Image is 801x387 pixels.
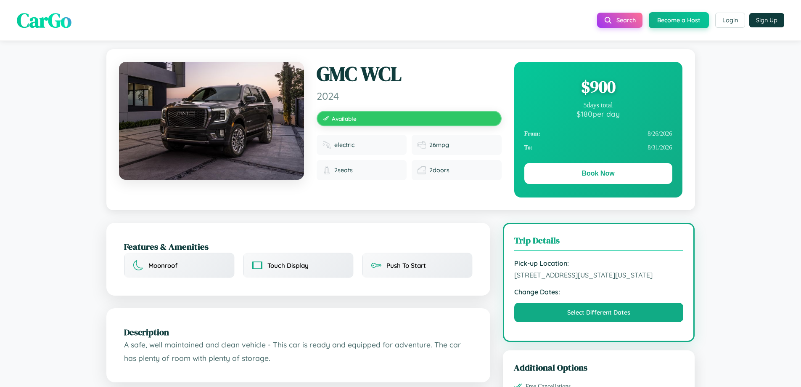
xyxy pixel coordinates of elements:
span: [STREET_ADDRESS][US_STATE][US_STATE] [514,271,684,279]
span: electric [334,141,354,149]
div: $ 900 [524,75,672,98]
img: GMC WCL 2024 [119,62,304,180]
h2: Description [124,326,473,338]
span: Touch Display [267,262,309,270]
strong: Change Dates: [514,288,684,296]
button: Select Different Dates [514,303,684,322]
span: Available [332,115,357,122]
img: Fuel type [323,141,331,149]
button: Search [597,13,642,28]
div: $ 180 per day [524,109,672,118]
button: Book Now [524,163,672,184]
button: Login [715,13,745,28]
div: 8 / 31 / 2026 [524,141,672,155]
span: CarGo [17,6,71,34]
img: Seats [323,166,331,174]
strong: From: [524,130,541,137]
h3: Trip Details [514,234,684,251]
h3: Additional Options [514,361,684,374]
button: Sign Up [749,13,784,27]
span: 2 seats [334,166,353,174]
img: Doors [418,166,426,174]
span: 2 doors [429,166,449,174]
h1: GMC WCL [317,62,502,86]
div: 5 days total [524,101,672,109]
p: A safe, well maintained and clean vehicle - This car is ready and equipped for adventure. The car... [124,338,473,365]
strong: Pick-up Location: [514,259,684,267]
span: Search [616,16,636,24]
span: Push To Start [386,262,426,270]
span: 26 mpg [429,141,449,149]
span: 2024 [317,90,502,102]
img: Fuel efficiency [418,141,426,149]
h2: Features & Amenities [124,240,473,253]
button: Become a Host [649,12,709,28]
span: Moonroof [148,262,177,270]
div: 8 / 26 / 2026 [524,127,672,141]
strong: To: [524,144,533,151]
